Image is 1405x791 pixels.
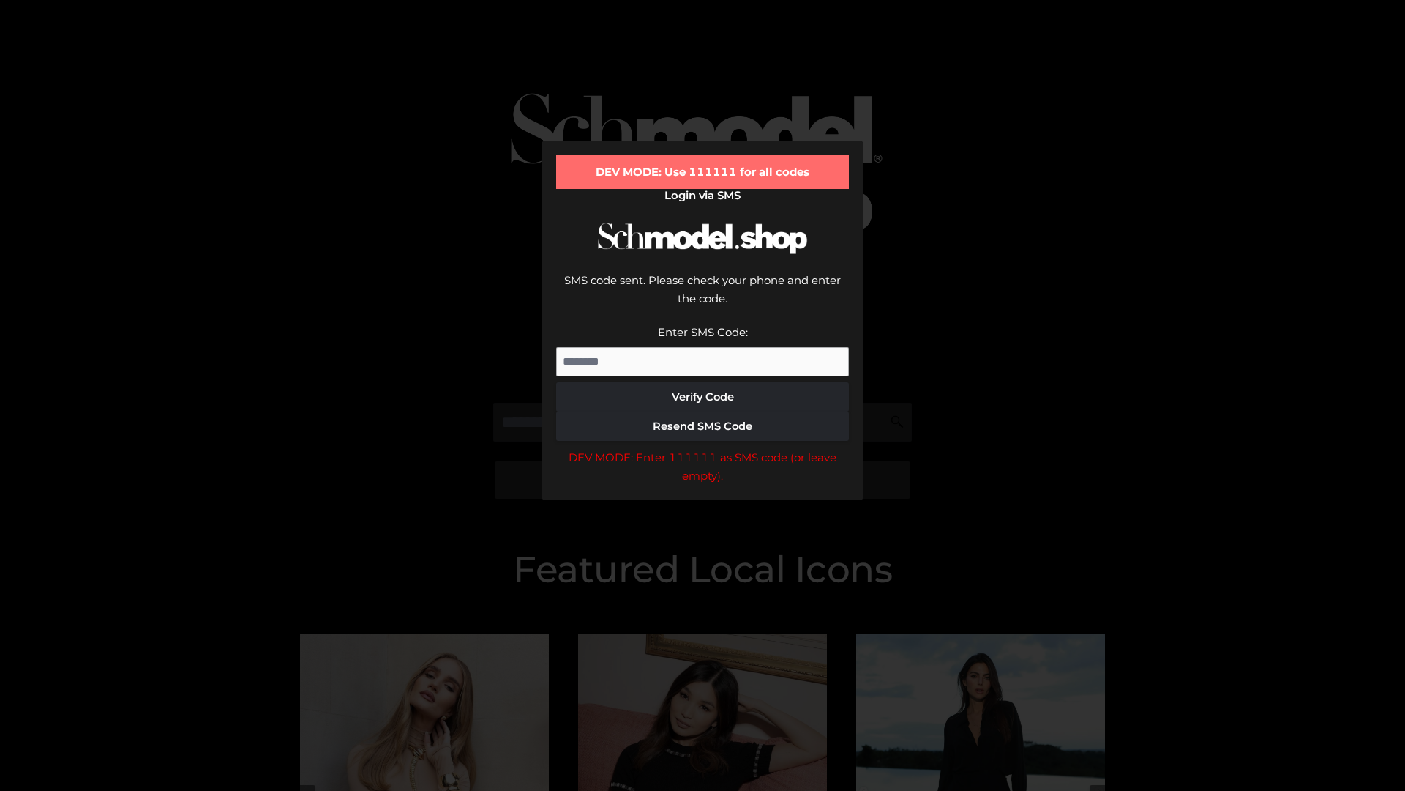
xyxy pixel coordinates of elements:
[556,448,849,486] div: DEV MODE: Enter 111111 as SMS code (or leave empty).
[593,209,812,267] img: Schmodel Logo
[658,325,748,339] label: Enter SMS Code:
[556,382,849,412] button: Verify Code
[556,155,849,189] div: DEV MODE: Use 111111 for all codes
[556,271,849,323] div: SMS code sent. Please check your phone and enter the code.
[556,412,849,441] button: Resend SMS Code
[556,189,849,202] h2: Login via SMS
